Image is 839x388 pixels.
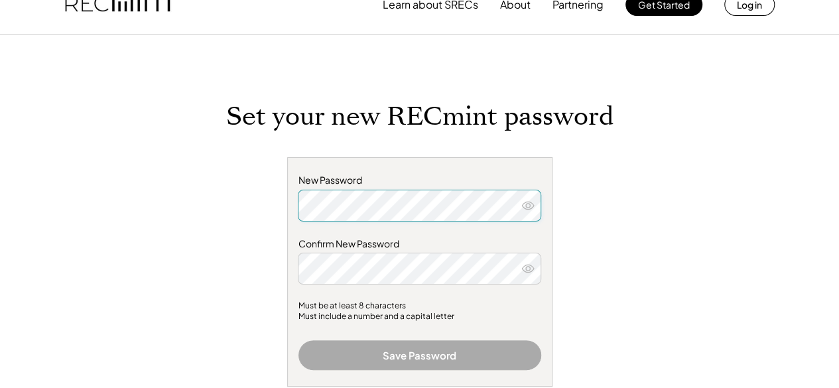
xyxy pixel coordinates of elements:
div: Confirm New Password [298,237,541,251]
div: New Password [298,174,541,187]
div: Must be at least 8 characters Must include a number and a capital letter [298,300,541,324]
h1: Set your new RECmint password [226,101,613,136]
button: Save Password [298,340,541,370]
